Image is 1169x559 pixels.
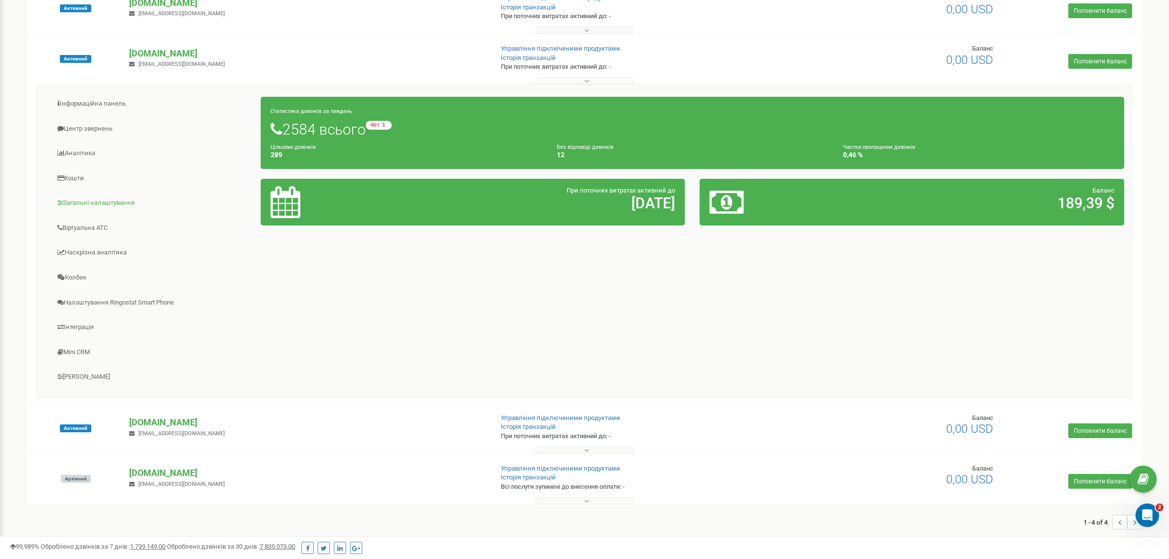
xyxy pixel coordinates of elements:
[41,543,165,550] span: Оброблено дзвінків за 7 днів :
[557,144,613,150] small: Без відповіді дзвінків
[1084,515,1113,530] span: 1 - 4 of 4
[946,422,993,436] span: 0,00 USD
[501,3,556,11] a: Історія транзакцій
[45,291,261,315] a: Налаштування Ringostat Smart Phone
[45,365,261,389] a: [PERSON_NAME]
[60,424,91,432] span: Активний
[10,543,39,550] span: 99,989%
[1068,54,1132,69] a: Поповнити баланс
[946,2,993,16] span: 0,00 USD
[45,241,261,265] a: Наскрізна аналітика
[1068,423,1132,438] a: Поповнити баланс
[129,47,485,60] p: [DOMAIN_NAME]
[271,108,352,114] small: Статистика дзвінків за тиждень
[1084,505,1142,539] nav: ...
[138,430,225,437] span: [EMAIL_ADDRESS][DOMAIN_NAME]
[271,151,542,159] h4: 289
[946,473,993,486] span: 0,00 USD
[972,414,993,421] span: Баланс
[60,4,91,12] span: Активний
[138,61,225,67] span: [EMAIL_ADDRESS][DOMAIN_NAME]
[501,432,763,441] p: При поточних витратах активний до: -
[60,55,91,63] span: Активний
[1136,503,1159,527] iframe: Intercom live chat
[1156,503,1164,511] span: 2
[501,62,763,72] p: При поточних витратах активний до: -
[501,54,556,61] a: Історія транзакцій
[501,474,556,481] a: Історія транзакцій
[45,315,261,339] a: Інтеграція
[167,543,295,550] span: Оброблено дзвінків за 30 днів :
[61,475,91,483] span: Архівний
[45,191,261,215] a: Загальні налаштування
[45,141,261,166] a: Аналiтика
[410,195,676,211] h2: [DATE]
[45,117,261,141] a: Центр звернень
[129,416,485,429] p: [DOMAIN_NAME]
[45,340,261,364] a: Mini CRM
[557,151,828,159] h4: 12
[501,414,620,421] a: Управління підключеними продуктами
[260,543,295,550] u: 7 835 073,00
[1092,187,1115,194] span: Баланс
[138,10,225,17] span: [EMAIL_ADDRESS][DOMAIN_NAME]
[501,423,556,430] a: Історія транзакцій
[501,45,620,52] a: Управління підключеними продуктами
[138,481,225,487] span: [EMAIL_ADDRESS][DOMAIN_NAME]
[366,121,392,130] small: -461
[130,543,165,550] u: 1 739 149,00
[45,216,261,240] a: Віртуальна АТС
[501,482,763,492] p: Всі послуги зупинені до внесення оплати: -
[45,167,261,191] a: Кошти
[1068,474,1132,489] a: Поповнити баланс
[972,45,993,52] span: Баланс
[271,121,1115,138] h1: 2584 всього
[972,465,993,472] span: Баланс
[1068,3,1132,18] a: Поповнити баланс
[567,187,675,194] span: При поточних витратах активний до
[45,266,261,290] a: Колбек
[843,144,915,150] small: Частка пропущених дзвінків
[849,195,1115,211] h2: 189,39 $
[129,467,485,479] p: [DOMAIN_NAME]
[501,12,763,21] p: При поточних витратах активний до: -
[843,151,1115,159] h4: 0,46 %
[501,465,620,472] a: Управління підключеними продуктами
[45,92,261,116] a: Інформаційна панель
[271,144,316,150] small: Цільових дзвінків
[946,53,993,67] span: 0,00 USD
